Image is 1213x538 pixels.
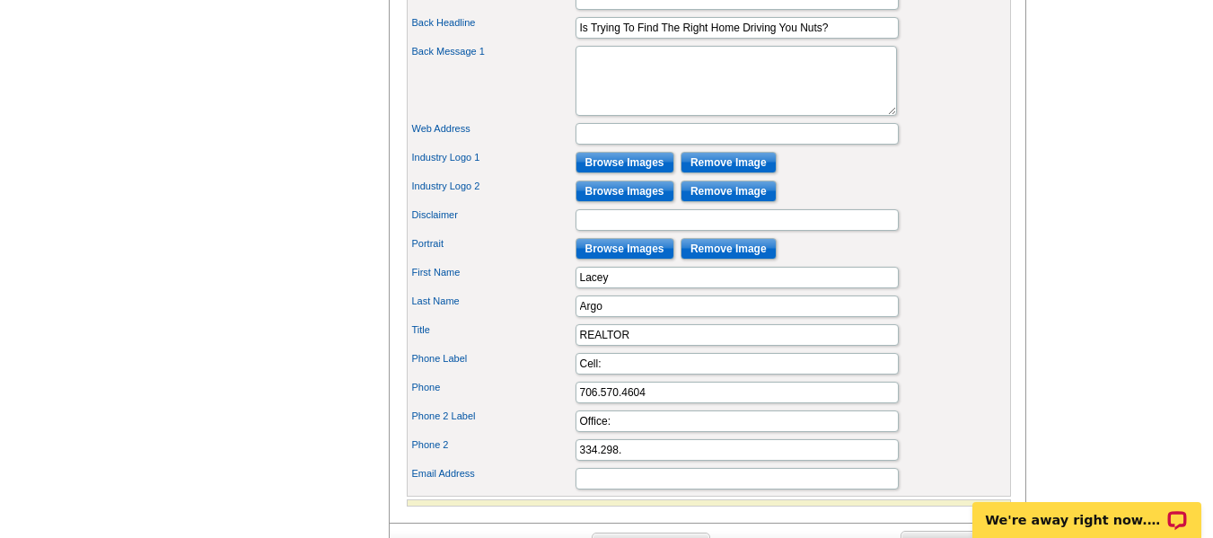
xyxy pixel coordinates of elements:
label: Phone [412,380,574,395]
label: Title [412,322,574,338]
input: Browse Images [576,152,674,173]
label: Phone 2 Label [412,409,574,424]
input: Remove Image [681,181,777,202]
input: Browse Images [576,181,674,202]
input: Remove Image [681,152,777,173]
label: First Name [412,265,574,280]
input: Remove Image [681,238,777,260]
label: Last Name [412,294,574,309]
label: Portrait [412,236,574,251]
label: Back Headline [412,15,574,31]
label: Phone 2 [412,437,574,453]
label: Email Address [412,466,574,481]
label: Back Message 1 [412,44,574,59]
label: Phone Label [412,351,574,366]
input: Browse Images [576,238,674,260]
label: Web Address [412,121,574,137]
iframe: LiveChat chat widget [961,481,1213,538]
label: Industry Logo 2 [412,179,574,194]
label: Industry Logo 1 [412,150,574,165]
label: Disclaimer [412,207,574,223]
